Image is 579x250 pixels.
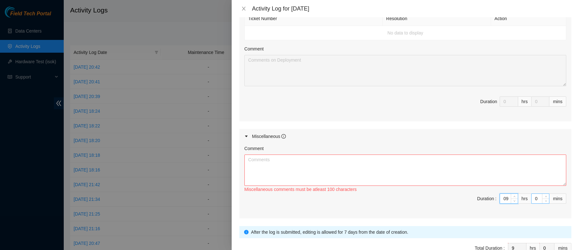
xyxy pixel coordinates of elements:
div: After the log is submitted, editing is allowed for 7 days from the date of creation. [251,229,567,236]
div: hrs [518,193,532,204]
span: Increase Value [542,194,549,199]
span: down [544,199,548,203]
div: mins [549,96,566,107]
th: Ticket Number [245,11,383,26]
span: Decrease Value [542,199,549,203]
th: Action [491,11,566,26]
span: info-circle [281,134,286,139]
textarea: Comment [244,55,566,86]
th: Resolution [383,11,491,26]
button: Close [239,6,248,12]
label: Comment [244,145,264,152]
div: Miscellaneous [252,133,286,140]
div: Miscellaneous comments must be atleast 100 characters [244,186,566,193]
span: Decrease Value [511,199,518,203]
span: Increase Value [511,194,518,199]
textarea: Comment [244,155,566,186]
span: up [513,194,517,198]
label: Comment [244,45,264,52]
span: info-circle [244,230,249,234]
div: Miscellaneous info-circle [239,129,571,144]
div: Duration [480,98,497,105]
td: No data to display [245,26,566,40]
div: Activity Log for [DATE] [252,5,571,12]
div: Duration : [477,195,496,202]
span: down [513,199,517,203]
div: mins [549,193,566,204]
span: up [544,194,548,198]
div: hrs [518,96,532,107]
span: close [241,6,246,11]
span: caret-right [244,134,248,138]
